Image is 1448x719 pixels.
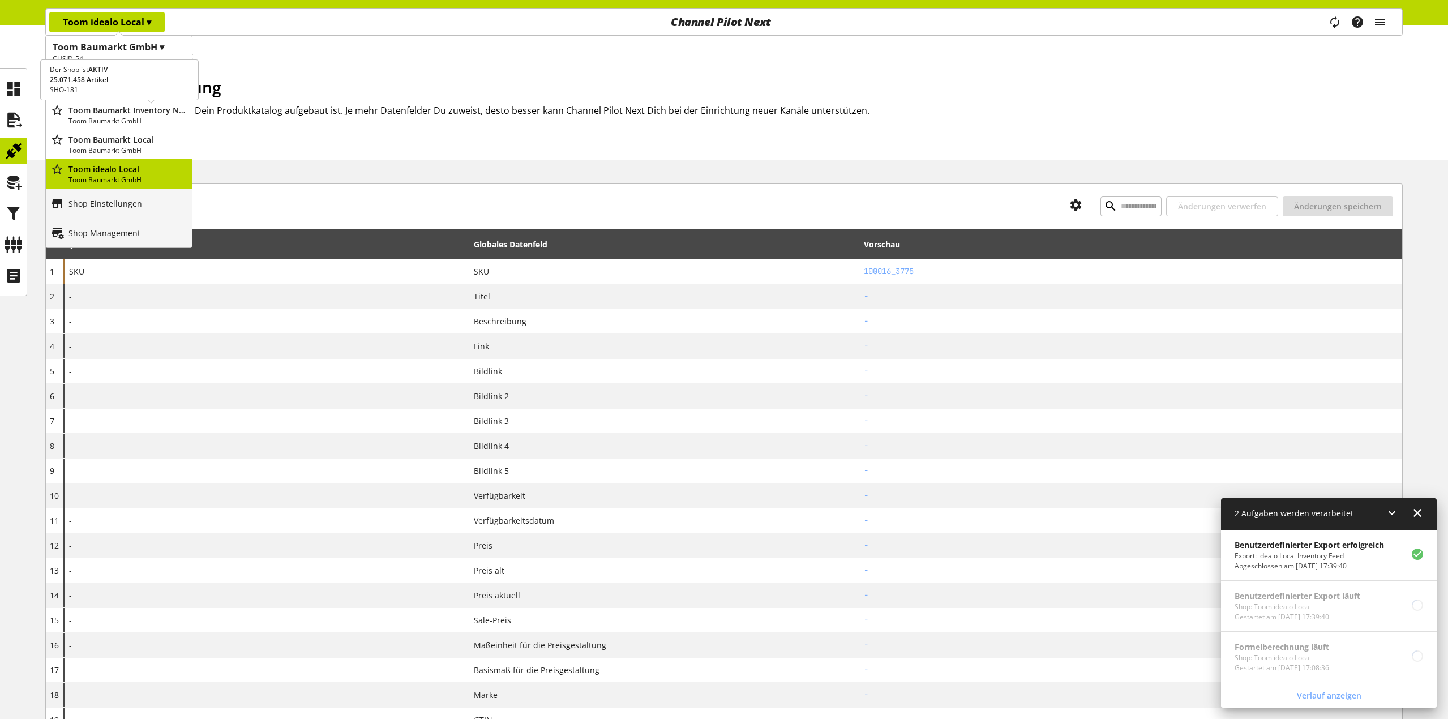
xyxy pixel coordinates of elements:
[474,515,554,527] span: Verfügbarkeitsdatum
[864,664,1398,676] h2: -
[68,104,187,116] p: Toom Baumarkt Inventory New Attribute Alert
[1235,508,1353,519] span: 2 Aufgaben werden verarbeitet
[864,589,1398,601] h2: -
[69,390,72,402] span: -
[69,664,72,676] span: -
[63,15,151,29] p: Toom idealo Local
[69,614,72,626] span: -
[474,490,525,502] span: Verfügbarkeit
[474,465,509,477] span: Bildlink 5
[50,665,59,675] span: 17
[68,227,140,239] p: Shop Management
[1294,200,1382,212] span: Änderungen speichern
[864,490,1398,502] h2: -
[147,16,151,28] span: ▾
[1283,196,1393,216] button: Änderungen speichern
[50,416,54,426] span: 7
[864,315,1398,327] h2: -
[474,689,498,701] span: Marke
[50,239,55,250] span: #
[50,440,54,451] span: 8
[864,440,1398,452] h2: -
[50,540,59,551] span: 12
[864,365,1398,377] h2: -
[69,564,72,576] span: -
[864,689,1398,701] h2: -
[69,490,72,502] span: -
[864,465,1398,477] h2: -
[474,440,509,452] span: Bildlink 4
[45,8,1403,36] nav: main navigation
[474,664,599,676] span: Basismaß für die Preisgestaltung
[864,290,1398,302] h2: -
[864,340,1398,352] h2: -
[69,440,72,452] span: -
[68,145,187,156] p: Toom Baumarkt GmbH
[1235,561,1384,571] p: Abgeschlossen am Aug 24, 2025, 17:39:40
[69,290,72,302] span: -
[474,315,526,327] span: Beschreibung
[46,189,192,218] a: Shop Einstellungen
[474,390,509,402] span: Bildlink 2
[864,515,1398,527] h2: -
[69,340,72,352] span: -
[68,198,142,209] p: Shop Einstellungen
[69,266,84,277] span: SKU
[50,291,54,302] span: 2
[864,540,1398,551] h2: -
[50,316,54,327] span: 3
[68,134,187,145] p: Toom Baumarkt Local
[50,490,59,501] span: 10
[1166,196,1278,216] button: Änderungen verwerfen
[1235,551,1384,561] p: Export: idealo Local Inventory Feed
[474,589,520,601] span: Preis aktuell
[474,365,502,377] span: Bildlink
[69,689,72,701] span: -
[474,415,509,427] span: Bildlink 3
[864,266,1398,277] h2: 100016_3775
[50,590,59,601] span: 14
[474,290,490,302] span: Titel
[69,639,72,651] span: -
[50,266,54,277] span: 1
[50,465,54,476] span: 9
[1221,530,1437,580] a: Benutzerdefinierter Export erfolgreichExport: idealo Local Inventory FeedAbgeschlossen am [DATE] ...
[1235,539,1384,551] p: Benutzerdefinierter Export erfolgreich
[69,515,72,527] span: -
[50,391,54,401] span: 6
[46,218,192,247] a: Shop Management
[50,366,54,376] span: 5
[864,614,1398,626] h2: -
[68,163,187,175] p: Toom idealo Local
[1178,200,1266,212] span: Änderungen verwerfen
[53,40,185,54] h1: Toom Baumarkt GmbH ▾
[474,564,504,576] span: Preis alt
[474,614,511,626] span: Sale-Preis
[68,175,187,185] p: Toom Baumarkt GmbH
[50,615,59,626] span: 15
[1297,690,1361,701] span: Verlauf anzeigen
[474,238,547,250] div: Globales Datenfeld
[474,639,606,651] span: Maßeinheit für die Preisgestaltung
[50,565,59,576] span: 13
[50,515,59,526] span: 11
[50,640,59,650] span: 16
[69,465,72,477] span: -
[50,690,59,700] span: 18
[69,365,72,377] span: -
[69,540,72,551] span: -
[474,540,492,551] span: Preis
[474,266,489,277] span: SKU
[63,104,1403,117] h2: Erkläre Channel Pilot Next, wie Dein Produktkatalog aufgebaut ist. Je mehr Datenfelder Du zuweist...
[864,390,1398,402] h2: -
[69,589,72,601] span: -
[50,341,54,352] span: 4
[68,116,187,126] p: Toom Baumarkt GmbH
[69,315,72,327] span: -
[474,340,489,352] span: Link
[864,564,1398,576] h2: -
[69,415,72,427] span: -
[864,639,1398,651] h2: -
[1223,686,1434,705] a: Verlauf anzeigen
[53,54,185,64] h2: CUSID-54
